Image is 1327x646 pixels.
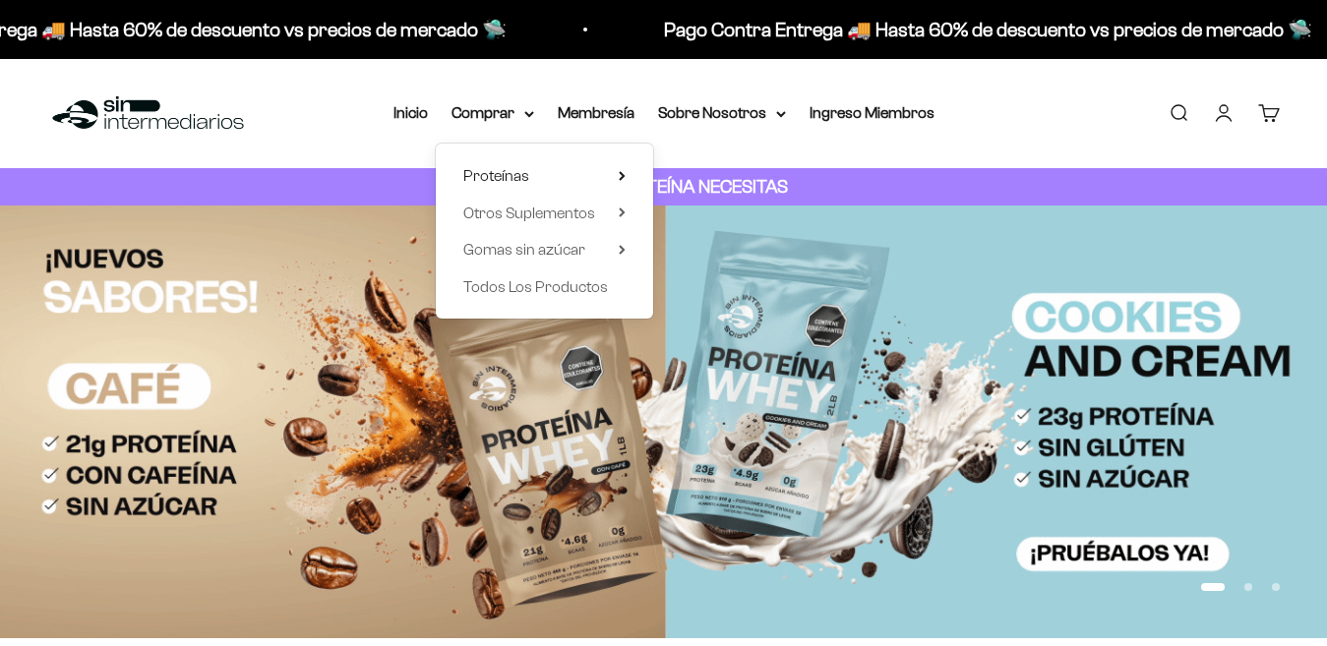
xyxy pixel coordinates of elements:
a: Todos Los Productos [463,274,626,300]
span: Gomas sin azúcar [463,241,585,258]
span: Todos Los Productos [463,278,608,295]
span: Proteínas [463,167,529,184]
summary: Gomas sin azúcar [463,237,626,263]
a: Inicio [393,104,428,121]
summary: Comprar [452,100,534,126]
summary: Otros Suplementos [463,201,626,226]
summary: Sobre Nosotros [658,100,786,126]
p: Pago Contra Entrega 🚚 Hasta 60% de descuento vs precios de mercado 🛸 [662,14,1310,45]
summary: Proteínas [463,163,626,189]
span: Otros Suplementos [463,205,595,221]
a: Ingreso Miembros [810,104,935,121]
a: Membresía [558,104,634,121]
